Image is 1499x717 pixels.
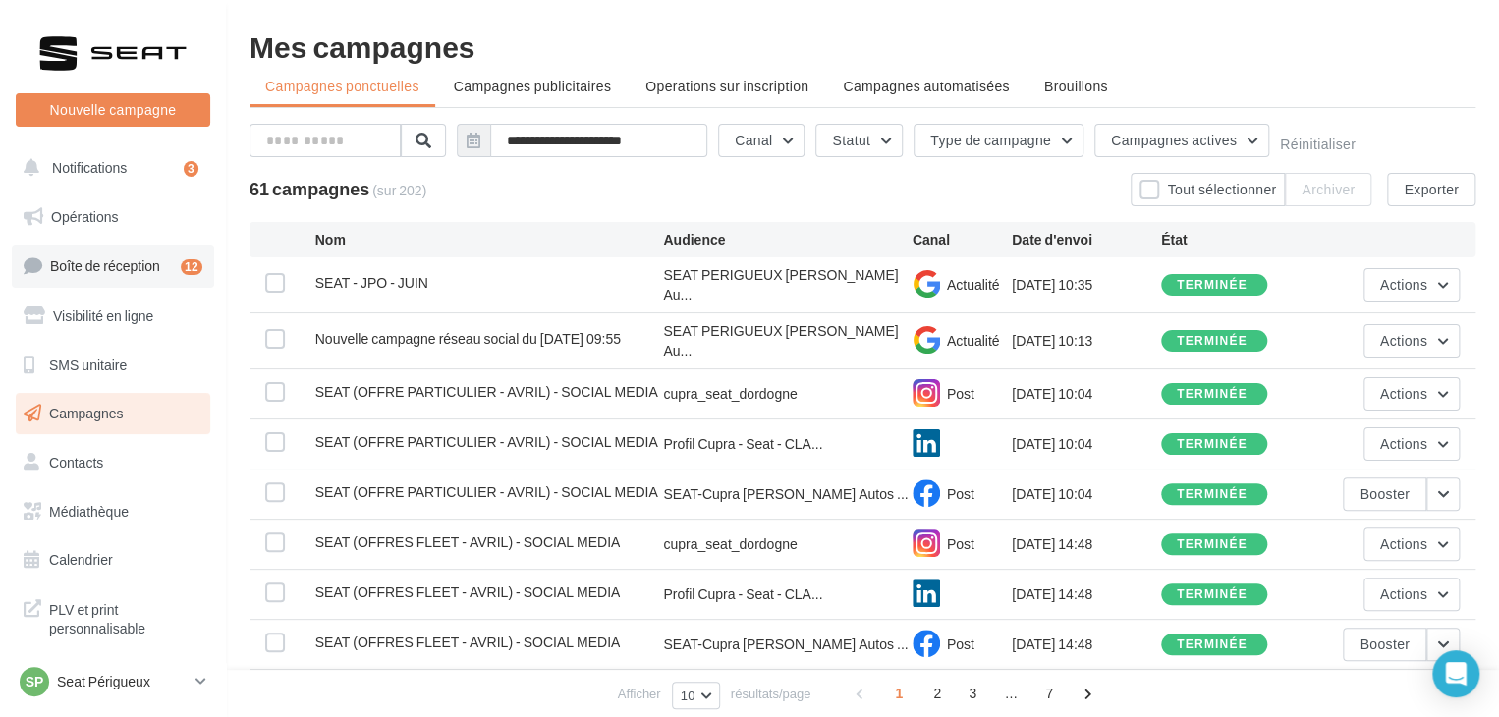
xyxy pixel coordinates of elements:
[1177,588,1248,601] div: terminée
[913,230,1012,249] div: Canal
[12,442,214,483] a: Contacts
[1363,578,1460,611] button: Actions
[1177,638,1248,651] div: terminée
[315,533,621,550] span: SEAT (OFFRES FLEET - AVRIL) - SOCIAL MEDIA
[1343,477,1426,511] button: Booster
[315,330,621,347] span: Nouvelle campagne réseau social du 22-05-2025 09:55
[184,161,198,177] div: 3
[1380,435,1427,452] span: Actions
[1177,388,1248,401] div: terminée
[250,31,1475,61] div: Mes campagnes
[12,245,214,287] a: Boîte de réception12
[663,434,822,454] span: Profil Cupra - Seat - CLA...
[16,663,210,700] a: SP Seat Périgueux
[1380,585,1427,602] span: Actions
[1380,276,1427,293] span: Actions
[12,147,206,189] button: Notifications 3
[995,678,1027,709] span: ...
[1131,173,1285,206] button: Tout sélectionner
[1012,584,1161,604] div: [DATE] 14:48
[454,78,611,94] span: Campagnes publicitaires
[1012,434,1161,454] div: [DATE] 10:04
[50,257,160,274] span: Boîte de réception
[1177,335,1248,348] div: terminée
[49,662,202,704] span: Campagnes DataOnDemand
[1343,628,1426,661] button: Booster
[1012,230,1161,249] div: Date d'envoi
[947,385,974,402] span: Post
[663,265,912,304] span: SEAT PERIGUEUX [PERSON_NAME] Au...
[57,672,188,691] p: Seat Périgueux
[49,454,103,470] span: Contacts
[1432,650,1479,697] div: Open Intercom Messenger
[250,178,369,199] span: 61 campagnes
[1387,173,1475,206] button: Exporter
[16,93,210,127] button: Nouvelle campagne
[1363,527,1460,561] button: Actions
[663,384,797,404] div: cupra_seat_dordogne
[1044,78,1108,94] span: Brouillons
[883,678,915,709] span: 1
[181,259,202,275] div: 12
[1363,324,1460,358] button: Actions
[315,274,428,291] span: SEAT - JPO - JUIN
[315,383,658,400] span: SEAT (OFFRE PARTICULIER - AVRIL) - SOCIAL MEDIA
[618,685,661,703] span: Afficher
[49,596,202,638] span: PLV et print personnalisable
[1033,678,1065,709] span: 7
[843,78,1009,94] span: Campagnes automatisées
[12,296,214,337] a: Visibilité en ligne
[1177,488,1248,501] div: terminée
[372,181,426,200] span: (sur 202)
[1012,484,1161,504] div: [DATE] 10:04
[1012,384,1161,404] div: [DATE] 10:04
[1012,534,1161,554] div: [DATE] 14:48
[1177,538,1248,551] div: terminée
[1380,385,1427,402] span: Actions
[815,124,903,157] button: Statut
[1161,230,1310,249] div: État
[315,583,621,600] span: SEAT (OFFRES FLEET - AVRIL) - SOCIAL MEDIA
[26,672,44,691] span: SP
[681,688,695,703] span: 10
[1012,275,1161,295] div: [DATE] 10:35
[1285,173,1371,206] button: Archiver
[53,307,153,324] span: Visibilité en ligne
[1094,124,1269,157] button: Campagnes actives
[947,535,974,552] span: Post
[49,503,129,520] span: Médiathèque
[1380,332,1427,349] span: Actions
[12,196,214,238] a: Opérations
[315,433,658,450] span: SEAT (OFFRE PARTICULIER - AVRIL) - SOCIAL MEDIA
[52,159,127,176] span: Notifications
[645,78,808,94] span: Operations sur inscription
[51,208,118,225] span: Opérations
[947,332,1000,349] span: Actualité
[947,276,1000,293] span: Actualité
[1012,331,1161,351] div: [DATE] 10:13
[718,124,805,157] button: Canal
[49,551,113,568] span: Calendrier
[914,124,1083,157] button: Type de campagne
[663,230,912,249] div: Audience
[12,491,214,532] a: Médiathèque
[1177,279,1248,292] div: terminée
[49,405,124,421] span: Campagnes
[1280,137,1356,152] button: Réinitialiser
[672,682,720,709] button: 10
[1111,132,1237,148] span: Campagnes actives
[1177,438,1248,451] div: terminée
[663,534,797,554] div: cupra_seat_dordogne
[1012,634,1161,654] div: [DATE] 14:48
[957,678,988,709] span: 3
[12,393,214,434] a: Campagnes
[663,584,822,604] span: Profil Cupra - Seat - CLA...
[663,321,912,360] span: SEAT PERIGUEUX [PERSON_NAME] Au...
[663,484,908,504] span: SEAT-Cupra [PERSON_NAME] Autos ...
[1363,268,1460,302] button: Actions
[921,678,953,709] span: 2
[12,539,214,580] a: Calendrier
[12,345,214,386] a: SMS unitaire
[12,588,214,646] a: PLV et print personnalisable
[947,485,974,502] span: Post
